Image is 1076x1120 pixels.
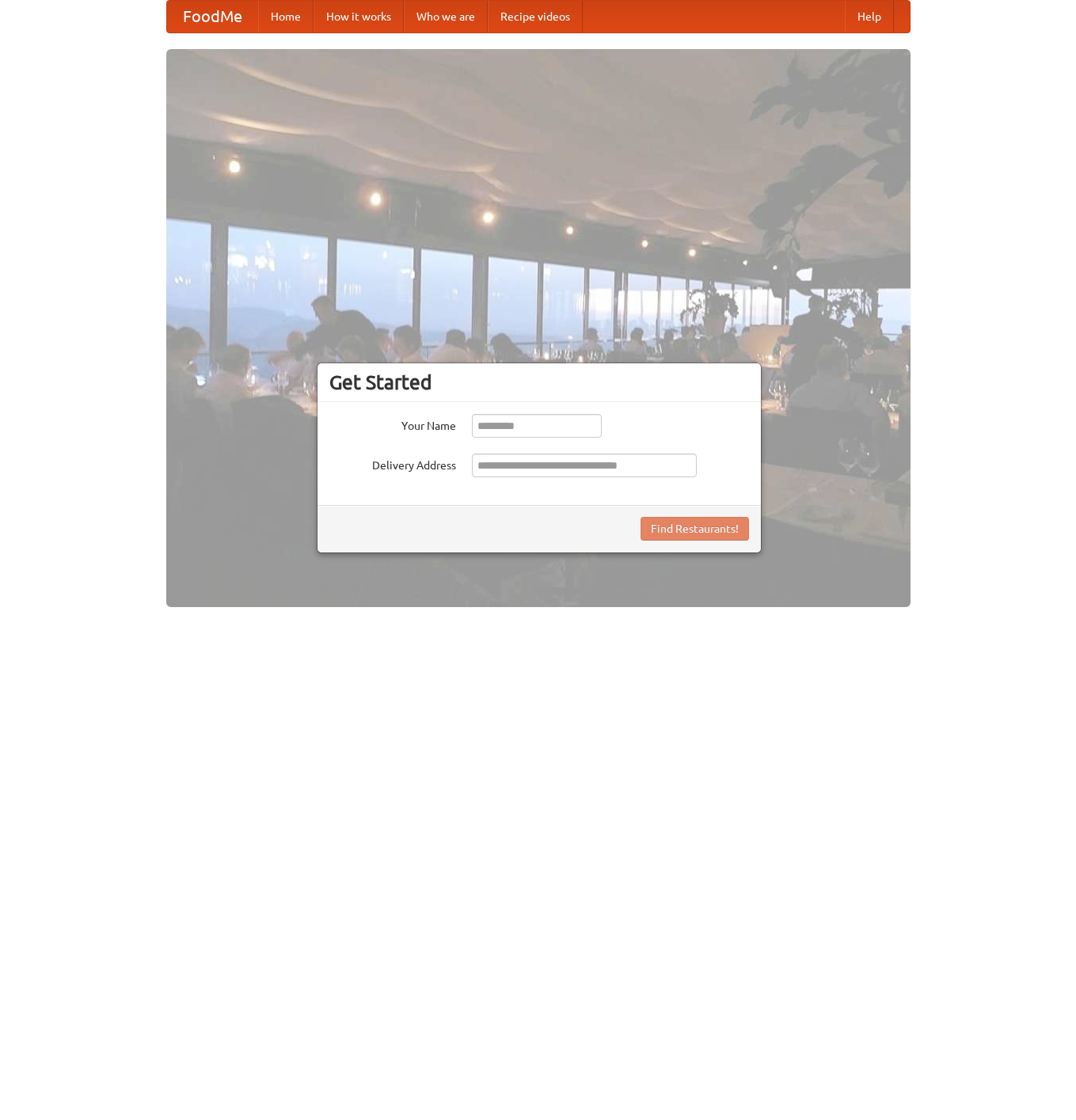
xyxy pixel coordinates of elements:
[488,1,583,32] a: Recipe videos
[329,414,456,434] label: Your Name
[329,370,749,394] h3: Get Started
[845,1,894,32] a: Help
[404,1,488,32] a: Who we are
[329,454,456,473] label: Delivery Address
[641,517,749,541] button: Find Restaurants!
[167,1,258,32] a: FoodMe
[314,1,404,32] a: How it works
[258,1,314,32] a: Home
